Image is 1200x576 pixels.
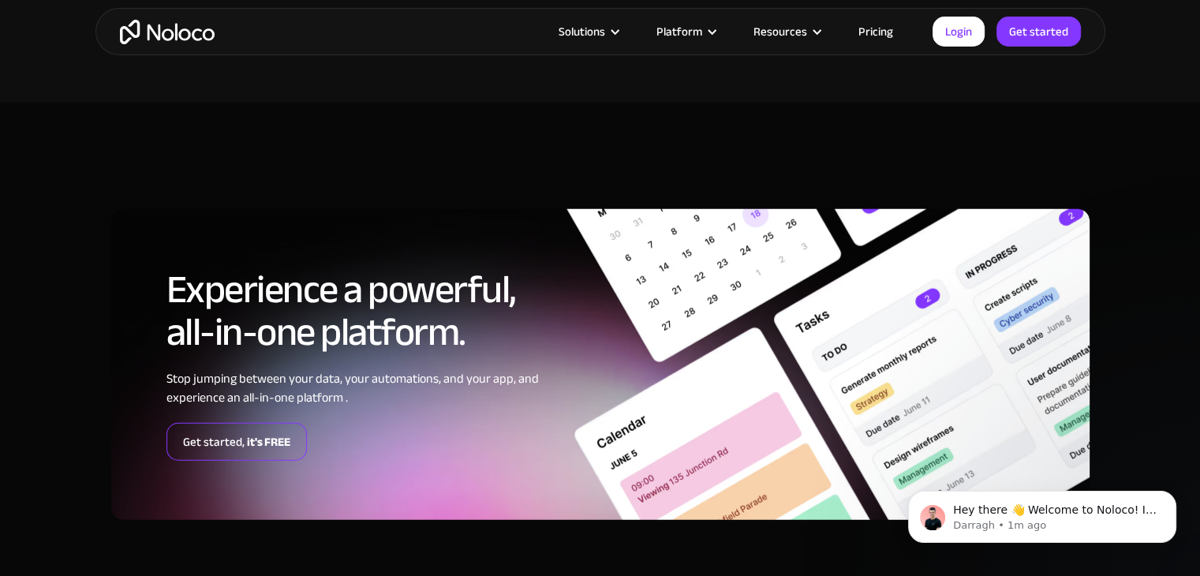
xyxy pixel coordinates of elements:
[734,21,839,42] div: Resources
[933,17,985,47] a: Login
[166,268,565,353] h2: Experience a powerful, all-in-one platform.
[839,21,913,42] a: Pricing
[753,21,807,42] div: Resources
[884,458,1200,568] iframe: Intercom notifications message
[637,21,734,42] div: Platform
[120,20,215,44] a: home
[656,21,702,42] div: Platform
[166,369,565,407] div: Stop jumping between your data, your automations, and your app, and experience an all-in-one plat...
[247,432,290,452] strong: it's FREE
[166,423,307,461] a: Get started,it's FREE
[539,21,637,42] div: Solutions
[559,21,605,42] div: Solutions
[996,17,1081,47] a: Get started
